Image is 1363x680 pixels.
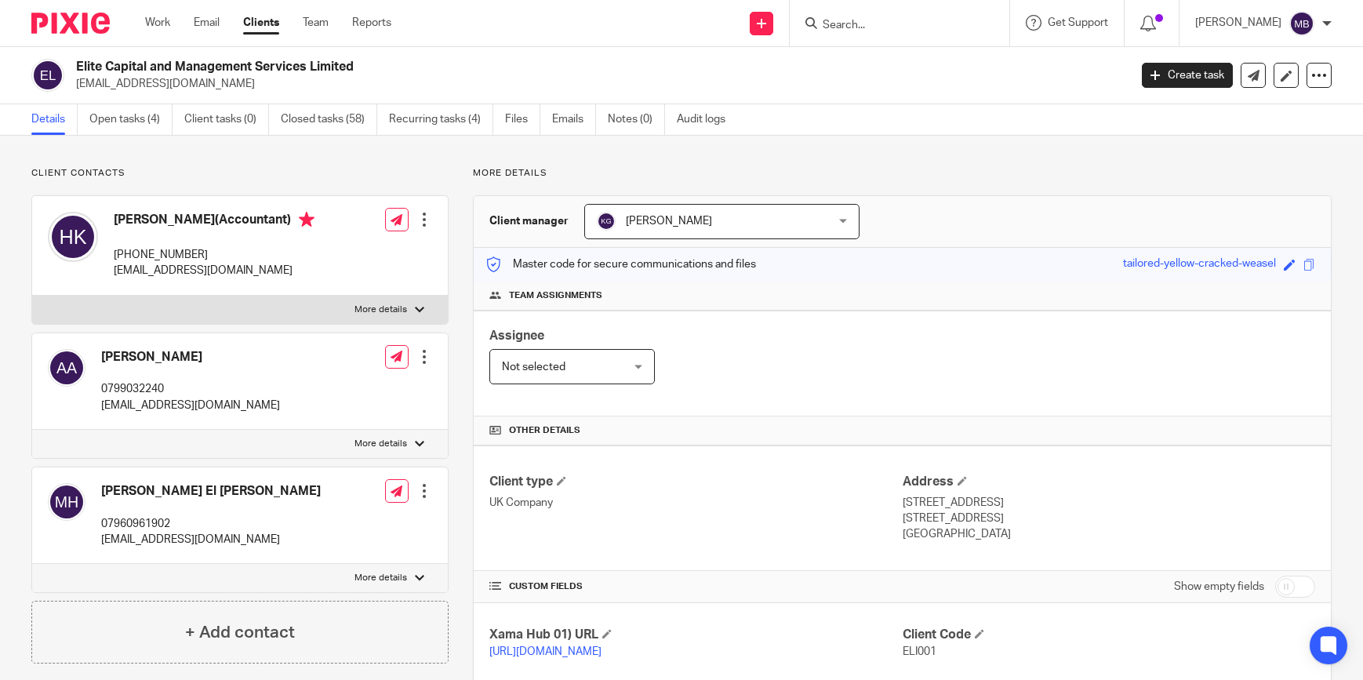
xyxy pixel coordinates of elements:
img: svg%3E [48,212,98,262]
span: ELI001 [903,646,936,657]
a: Audit logs [677,104,737,135]
a: Notes (0) [608,104,665,135]
label: Show empty fields [1174,579,1264,595]
p: [STREET_ADDRESS] [903,495,1315,511]
a: Recurring tasks (4) [389,104,493,135]
a: Emails [552,104,596,135]
span: [PERSON_NAME] [626,216,712,227]
a: Client tasks (0) [184,104,269,135]
h4: + Add contact [185,620,295,645]
span: Other details [509,424,580,437]
h4: CUSTOM FIELDS [489,580,902,593]
img: svg%3E [48,349,85,387]
p: [STREET_ADDRESS] [903,511,1315,526]
p: [EMAIL_ADDRESS][DOMAIN_NAME] [101,532,321,547]
img: svg%3E [597,212,616,231]
p: [EMAIL_ADDRESS][DOMAIN_NAME] [101,398,280,413]
img: svg%3E [31,59,64,92]
a: Work [145,15,170,31]
a: Clients [243,15,279,31]
a: Reports [352,15,391,31]
h4: Address [903,474,1315,490]
a: Team [303,15,329,31]
p: [GEOGRAPHIC_DATA] [903,526,1315,542]
span: Get Support [1048,17,1108,28]
p: 0799032240 [101,381,280,397]
a: Create task [1142,63,1233,88]
a: [URL][DOMAIN_NAME] [489,646,602,657]
a: Email [194,15,220,31]
h2: Elite Capital and Management Services Limited [76,59,910,75]
p: UK Company [489,495,902,511]
img: svg%3E [1289,11,1314,36]
a: Details [31,104,78,135]
a: Files [505,104,540,135]
div: tailored-yellow-cracked-weasel [1123,256,1276,274]
p: [PHONE_NUMBER] [114,247,314,263]
p: More details [354,572,407,584]
h4: Client Code [903,627,1315,643]
p: More details [473,167,1332,180]
p: [PERSON_NAME] [1195,15,1281,31]
span: Assignee [489,329,544,342]
a: Open tasks (4) [89,104,173,135]
p: Client contacts [31,167,449,180]
i: Primary [299,212,314,227]
h4: Client type [489,474,902,490]
p: More details [354,438,407,450]
h4: [PERSON_NAME] El [PERSON_NAME] [101,483,321,500]
p: Master code for secure communications and files [485,256,756,272]
a: Closed tasks (58) [281,104,377,135]
h4: Xama Hub 01) URL [489,627,902,643]
p: [EMAIL_ADDRESS][DOMAIN_NAME] [76,76,1118,92]
p: 07960961902 [101,516,321,532]
img: svg%3E [48,483,85,521]
h4: [PERSON_NAME](Accountant) [114,212,314,231]
p: More details [354,304,407,316]
h3: Client manager [489,213,569,229]
input: Search [821,19,962,33]
h4: [PERSON_NAME] [101,349,280,365]
span: Team assignments [509,289,602,302]
p: [EMAIL_ADDRESS][DOMAIN_NAME] [114,263,314,278]
img: Pixie [31,13,110,34]
span: Not selected [502,362,565,373]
